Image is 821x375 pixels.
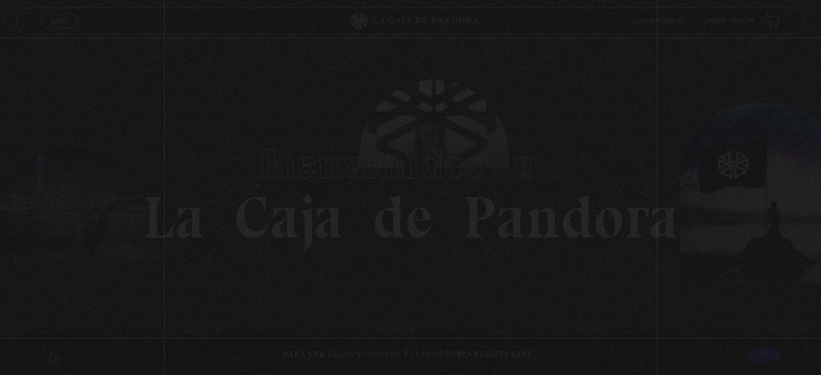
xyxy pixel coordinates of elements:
[338,350,445,359] span: contenido de Pandora
[707,18,755,25] a: Inicie sesión
[143,128,678,247] h1: La Caja de Pandora
[765,13,780,28] a: View your shopping cart
[257,138,564,189] span: Bienvenidos a
[47,27,72,35] span: Cerrar
[283,347,533,362] p: Para ver el debes registrarte
[633,18,686,25] a: Suscripciones
[51,18,69,24] span: Menu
